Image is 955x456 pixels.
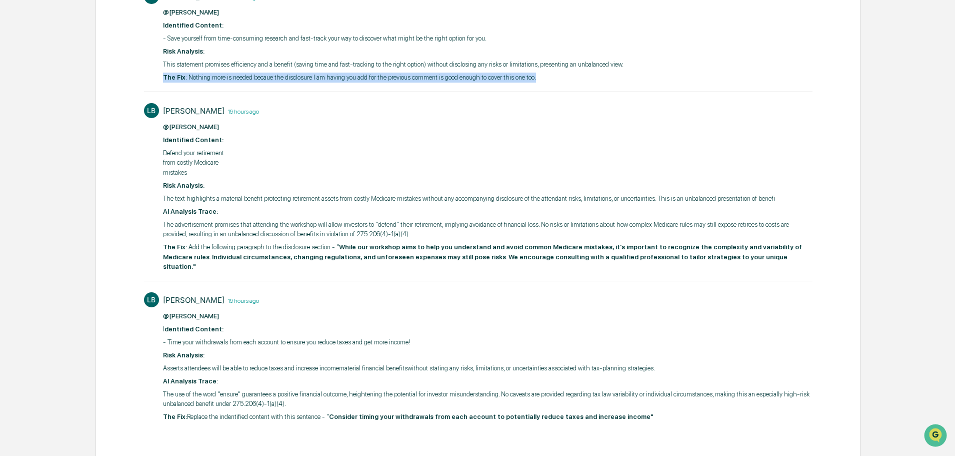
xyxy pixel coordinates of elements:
[163,74,185,81] strong: The Fix
[10,127,18,135] div: 🖐️
[923,423,950,450] iframe: Open customer support
[163,389,812,409] p: The use of the word "ensure" guarantees a positive financial outcome, heightening the potential f...
[329,413,653,420] strong: Consider timing your withdrawals from each account to potentially reduce taxes and increase income"
[163,182,204,189] strong: Risk Analysis:
[163,135,812,145] p: ​
[163,9,219,16] span: @[PERSON_NAME]
[170,80,182,92] button: Start new chat
[82,126,124,136] span: Attestations
[163,242,812,272] p: : Add the following paragraph to the disclosure section - "
[144,103,159,118] div: LB
[163,148,812,178] p: Defend your retirement from costly Medicare mistakes
[163,194,812,204] p: The text highlights a material benefit protecting retirement assets from costly Medicare mistakes...
[163,377,216,385] strong: AI Analysis Trace
[163,413,187,420] strong: The Fix:
[20,126,64,136] span: Preclearance
[10,146,18,154] div: 🔎
[163,243,802,270] strong: While our workshop aims to help you understand and avoid common Medicare mistakes, it's important...
[163,312,219,320] span: @[PERSON_NAME]
[163,376,812,386] p: :
[20,145,63,155] span: Data Lookup
[34,87,126,95] div: We're available if you need us!
[163,208,218,215] strong: AI Analysis Trace:
[163,106,224,116] div: [PERSON_NAME]
[163,337,812,347] p: - Time your withdrawals from each account to ensure you reduce taxes and get more income!
[72,127,80,135] div: 🗄️
[68,122,128,140] a: 🗄️Attestations
[163,73,623,83] p: : Nothing more is needed becaue the disclosure I am having you add for the previous comment is go...
[10,21,182,37] p: How can we help?
[163,351,204,359] strong: Risk Analysis:
[34,77,164,87] div: Start new chat
[164,325,223,333] strong: dentified Content:
[163,34,623,44] p: - Save yourself from time-consuming research and fast-track your way to discover what might be th...
[99,170,121,177] span: Pylon
[163,123,219,131] span: @[PERSON_NAME]
[224,296,259,304] time: Thursday, August 21, 2025 at 4:12:01 PM
[163,22,223,29] strong: Identified Content:
[163,21,623,31] p: ​
[163,220,812,239] p: The advertisement promises that attending the workshop will allow investors to "defend" their ret...
[26,46,165,56] input: Clear
[163,363,812,373] p: Asserts attendees will be able to reduce taxes and increase incomematerial financial benefitswith...
[10,77,28,95] img: 1746055101610-c473b297-6a78-478c-a979-82029cc54cd1
[163,324,812,334] p: ​I
[163,60,623,70] p: This statement promises efficiency and a benefit (saving time and fast-tracking to the right opti...
[6,122,68,140] a: 🖐️Preclearance
[144,292,159,307] div: LB
[70,169,121,177] a: Powered byPylon
[6,141,67,159] a: 🔎Data Lookup
[163,136,223,144] strong: Identified Content:
[163,243,185,251] strong: The Fix
[163,48,204,55] strong: Risk Analysis:
[163,295,224,305] div: [PERSON_NAME]
[163,412,812,422] p: Replace the indentified content with this sentence - "
[224,107,259,115] time: Thursday, August 21, 2025 at 4:15:06 PM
